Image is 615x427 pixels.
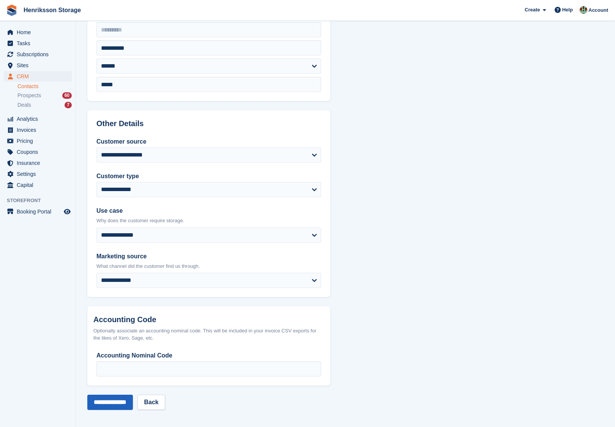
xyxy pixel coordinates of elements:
a: menu [4,38,72,49]
span: Storefront [7,197,76,204]
h2: Accounting Code [93,315,324,324]
span: Subscriptions [17,49,62,60]
span: Sites [17,60,62,71]
span: CRM [17,71,62,82]
label: Customer type [96,172,321,181]
span: Create [525,6,540,14]
a: menu [4,180,72,190]
span: Coupons [17,147,62,157]
label: Customer source [96,137,321,146]
a: menu [4,27,72,38]
a: menu [4,169,72,179]
img: Isak Martinelle [580,6,587,14]
a: Henriksson Storage [20,4,84,16]
span: Booking Portal [17,206,62,217]
span: Home [17,27,62,38]
a: menu [4,60,72,71]
p: What channel did the customer find us through. [96,263,321,270]
a: menu [4,71,72,82]
a: menu [4,147,72,157]
span: Help [562,6,573,14]
span: Settings [17,169,62,179]
label: Use case [96,206,321,215]
a: menu [4,114,72,124]
label: Marketing source [96,252,321,261]
span: Deals [17,101,31,109]
a: Contacts [17,83,72,90]
a: Deals 7 [17,101,72,109]
a: menu [4,206,72,217]
a: Back [137,395,165,410]
label: Accounting Nominal Code [96,351,321,360]
img: stora-icon-8386f47178a22dfd0bd8f6a31ec36ba5ce8667c1dd55bd0f319d3a0aa187defe.svg [6,5,17,16]
a: Preview store [63,207,72,216]
a: menu [4,125,72,135]
a: menu [4,158,72,168]
span: Pricing [17,136,62,146]
span: Analytics [17,114,62,124]
a: menu [4,136,72,146]
div: 7 [65,102,72,108]
span: Insurance [17,158,62,168]
div: 60 [62,92,72,99]
span: Invoices [17,125,62,135]
span: Capital [17,180,62,190]
a: Prospects 60 [17,92,72,100]
span: Prospects [17,92,41,99]
h2: Other Details [96,119,321,128]
span: Tasks [17,38,62,49]
a: menu [4,49,72,60]
span: Account [588,6,608,14]
div: Optionally associate an accounting nominal code. This will be included in your invoice CSV export... [93,327,324,342]
p: Why does the customer require storage. [96,217,321,225]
